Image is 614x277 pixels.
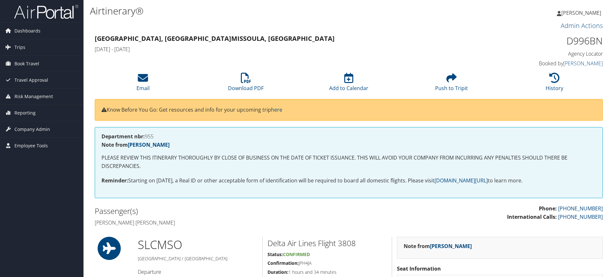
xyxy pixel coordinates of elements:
[101,133,145,140] strong: Department nbr:
[507,213,557,220] strong: International Calls:
[268,269,387,275] h5: 1 hours and 34 minutes
[90,4,435,18] h1: Airtinerary®
[14,121,50,137] span: Company Admin
[228,76,264,92] a: Download PDF
[101,141,170,148] strong: Note from
[136,76,150,92] a: Email
[558,213,603,220] a: [PHONE_NUMBER]
[128,141,170,148] a: [PERSON_NAME]
[101,134,596,139] h4: 955
[138,255,258,262] h5: [GEOGRAPHIC_DATA] / [GEOGRAPHIC_DATA]
[101,177,596,185] p: Starting on [DATE], a Real ID or other acceptable form of identification will be required to boar...
[435,76,468,92] a: Push to Tripit
[404,243,472,250] strong: Note from
[14,72,48,88] span: Travel Approval
[561,21,603,30] a: Admin Actions
[557,3,608,23] a: [PERSON_NAME]
[95,219,344,226] h4: [PERSON_NAME] [PERSON_NAME]
[483,50,603,57] h4: Agency Locator
[14,138,48,154] span: Employee Tools
[14,23,40,39] span: Dashboards
[483,60,603,67] h4: Booked by
[271,106,282,113] a: here
[138,268,258,275] h4: Departure
[268,260,299,266] strong: Confirmation:
[268,238,387,249] h2: Delta Air Lines Flight 3808
[434,177,488,184] a: [DOMAIN_NAME][URL]
[14,88,53,105] span: Risk Management
[563,60,603,67] a: [PERSON_NAME]
[268,260,387,266] h5: JPH4JA
[329,76,368,92] a: Add to Calendar
[546,76,563,92] a: History
[561,9,601,16] span: [PERSON_NAME]
[14,39,25,55] span: Trips
[483,34,603,48] h1: D996BN
[95,46,473,53] h4: [DATE] - [DATE]
[558,205,603,212] a: [PHONE_NUMBER]
[539,205,557,212] strong: Phone:
[283,251,310,257] span: Confirmed
[95,206,344,217] h2: Passenger(s)
[95,34,335,43] strong: [GEOGRAPHIC_DATA], [GEOGRAPHIC_DATA] Missoula, [GEOGRAPHIC_DATA]
[14,4,78,19] img: airportal-logo.png
[14,105,36,121] span: Reporting
[138,237,258,253] h1: SLC MSO
[14,56,39,72] span: Book Travel
[101,177,128,184] strong: Reminder:
[101,154,596,170] p: PLEASE REVIEW THIS ITINERARY THOROUGHLY BY CLOSE OF BUSINESS ON THE DATE OF TICKET ISSUANCE. THIS...
[397,265,441,272] strong: Seat Information
[268,251,283,257] strong: Status:
[268,269,288,275] strong: Duration:
[430,243,472,250] a: [PERSON_NAME]
[101,106,596,114] p: Know Before You Go: Get resources and info for your upcoming trip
